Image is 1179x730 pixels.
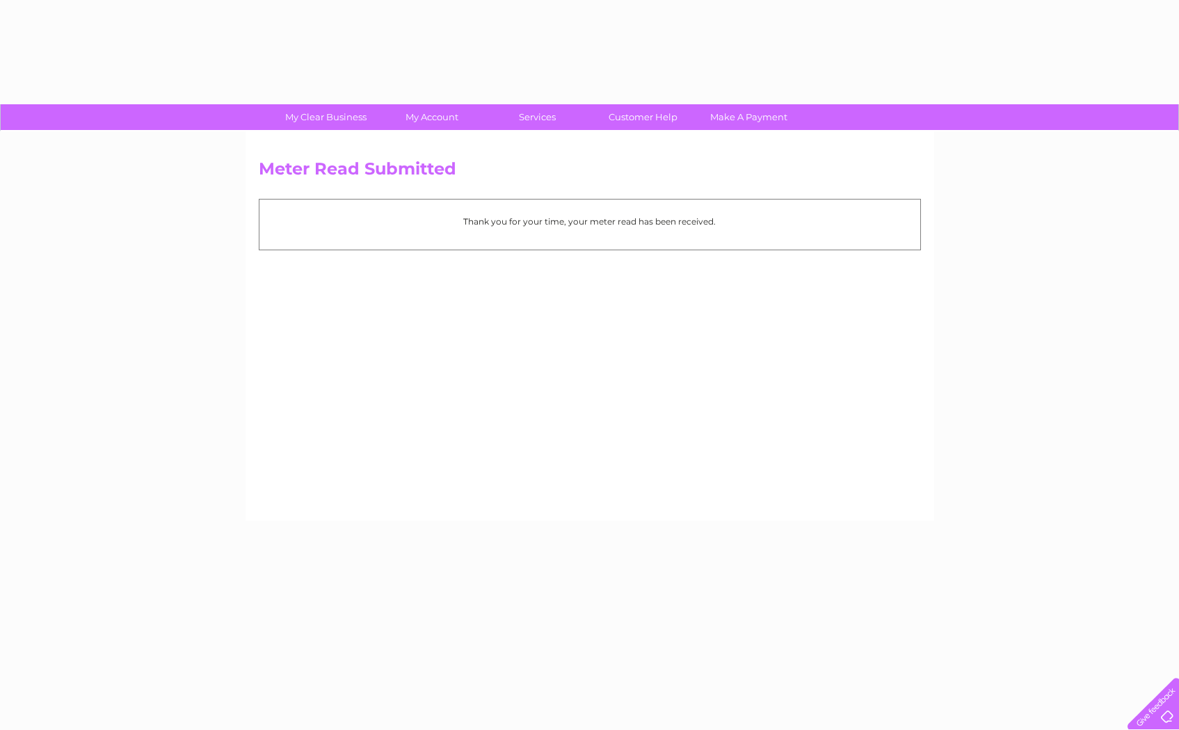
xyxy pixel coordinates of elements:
a: Customer Help [586,104,700,130]
h2: Meter Read Submitted [259,159,921,186]
a: My Clear Business [268,104,383,130]
a: My Account [374,104,489,130]
a: Make A Payment [691,104,806,130]
p: Thank you for your time, your meter read has been received. [266,215,913,228]
a: Services [480,104,595,130]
